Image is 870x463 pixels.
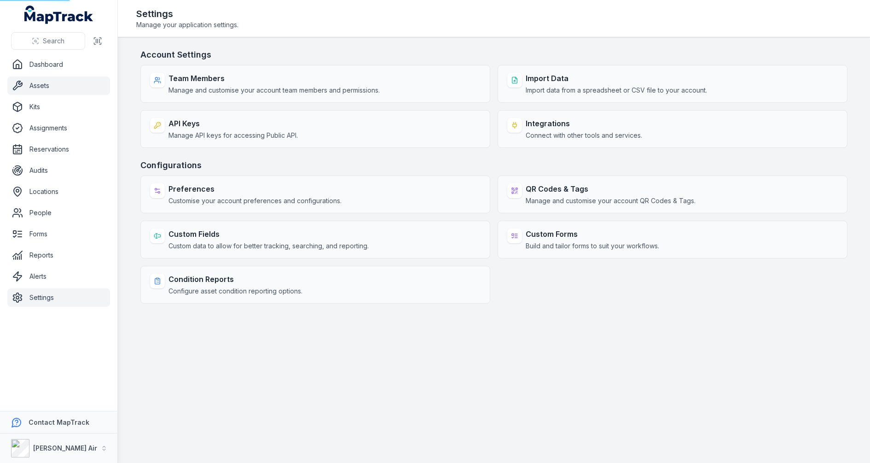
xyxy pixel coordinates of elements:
a: IntegrationsConnect with other tools and services. [498,110,847,148]
strong: Team Members [168,73,380,84]
strong: Integrations [526,118,642,129]
a: Reservations [7,140,110,158]
strong: API Keys [168,118,298,129]
span: Manage and customise your account team members and permissions. [168,86,380,95]
span: Manage and customise your account QR Codes & Tags. [526,196,696,205]
a: Condition ReportsConfigure asset condition reporting options. [140,266,490,304]
a: Team MembersManage and customise your account team members and permissions. [140,65,490,103]
a: Audits [7,161,110,180]
strong: Condition Reports [168,274,302,285]
h3: Account Settings [140,48,847,61]
strong: Custom Fields [168,229,369,240]
a: Forms [7,225,110,243]
a: Kits [7,98,110,116]
a: Reports [7,246,110,264]
span: Customise your account preferences and configurations. [168,196,342,205]
a: Custom FormsBuild and tailor forms to suit your workflows. [498,221,847,258]
a: Custom FieldsCustom data to allow for better tracking, searching, and reporting. [140,221,490,258]
span: Manage your application settings. [136,20,238,29]
a: People [7,204,110,222]
strong: Preferences [168,183,342,194]
span: Manage API keys for accessing Public API. [168,131,298,140]
strong: [PERSON_NAME] Air [33,444,97,452]
a: QR Codes & TagsManage and customise your account QR Codes & Tags. [498,176,847,213]
a: Settings [7,288,110,307]
span: Search [43,36,64,46]
strong: Custom Forms [526,229,659,240]
strong: Import Data [526,73,707,84]
span: Configure asset condition reporting options. [168,287,302,296]
button: Search [11,32,85,50]
a: Alerts [7,267,110,286]
strong: QR Codes & Tags [526,183,696,194]
span: Custom data to allow for better tracking, searching, and reporting. [168,241,369,251]
strong: Contact MapTrack [29,418,89,426]
span: Build and tailor forms to suit your workflows. [526,241,659,251]
span: Connect with other tools and services. [526,131,642,140]
h2: Settings [136,7,238,20]
a: Assignments [7,119,110,137]
a: Dashboard [7,55,110,74]
a: Import DataImport data from a spreadsheet or CSV file to your account. [498,65,847,103]
a: Assets [7,76,110,95]
h3: Configurations [140,159,847,172]
a: Locations [7,182,110,201]
a: MapTrack [24,6,93,24]
a: PreferencesCustomise your account preferences and configurations. [140,176,490,213]
a: API KeysManage API keys for accessing Public API. [140,110,490,148]
span: Import data from a spreadsheet or CSV file to your account. [526,86,707,95]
